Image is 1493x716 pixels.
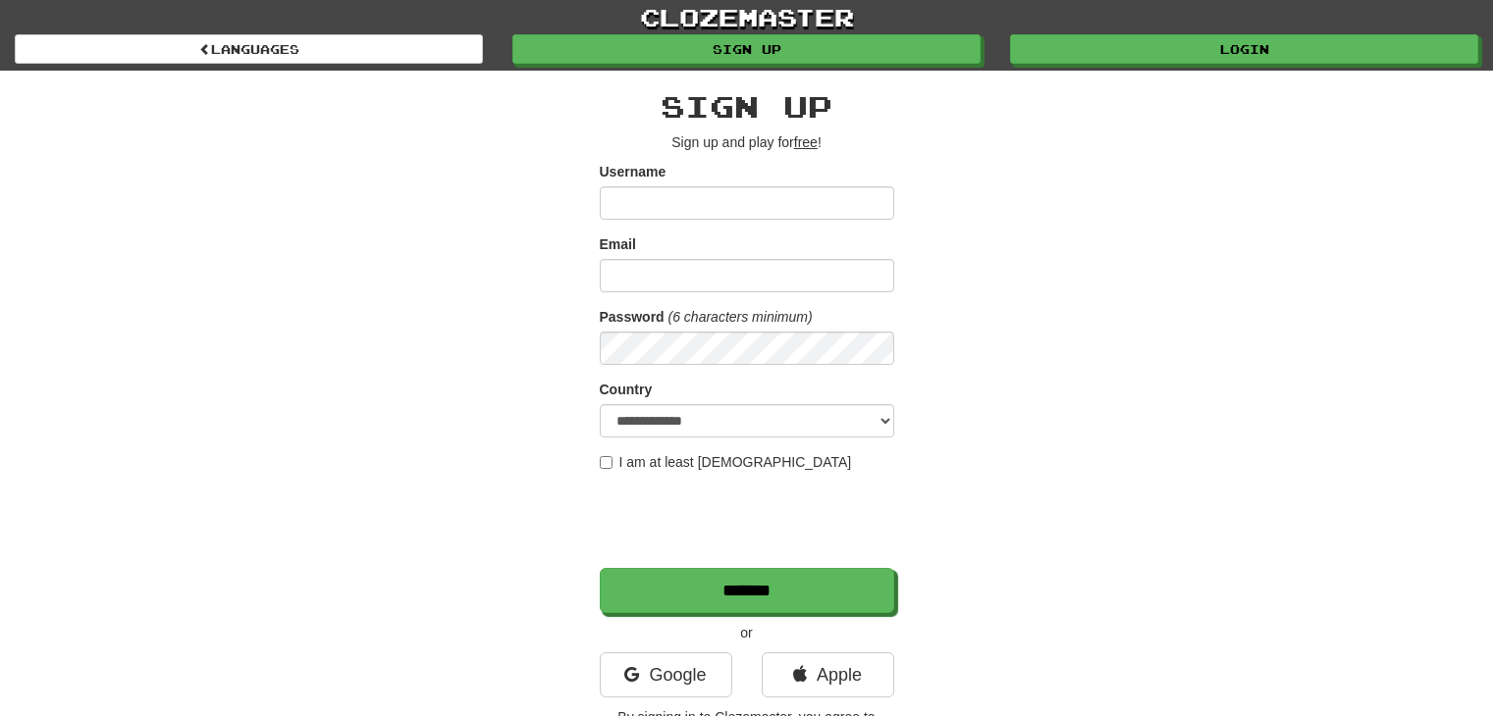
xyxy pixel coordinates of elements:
a: Languages [15,34,483,64]
a: Google [600,652,732,697]
h2: Sign up [600,90,894,123]
label: Email [600,234,636,254]
label: Country [600,380,653,399]
input: I am at least [DEMOGRAPHIC_DATA] [600,456,613,469]
p: or [600,623,894,642]
u: free [794,134,818,150]
label: Password [600,307,665,327]
label: Username [600,162,667,181]
p: Sign up and play for ! [600,132,894,152]
a: Login [1010,34,1478,64]
label: I am at least [DEMOGRAPHIC_DATA] [600,452,852,472]
a: Sign up [512,34,981,64]
em: (6 characters minimum) [668,309,813,325]
a: Apple [762,652,894,697]
iframe: reCAPTCHA [600,482,898,558]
